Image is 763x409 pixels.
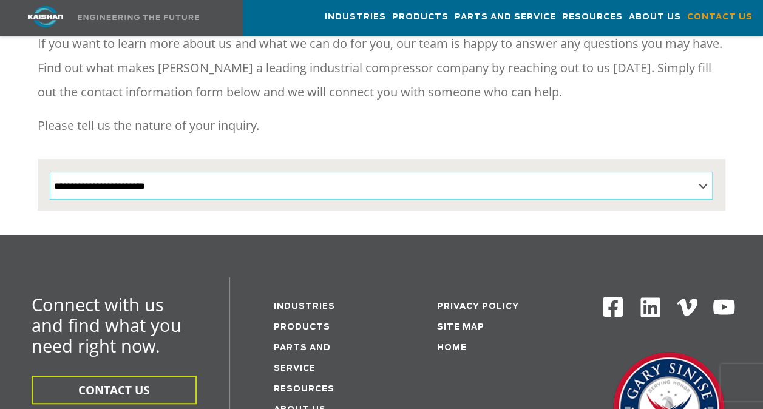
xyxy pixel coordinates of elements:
span: Products [392,10,449,24]
img: Engineering the future [78,15,199,20]
span: Connect with us and find what you need right now. [32,292,181,357]
img: Linkedin [639,296,662,319]
a: Products [274,323,330,331]
a: Privacy Policy [437,303,519,311]
img: Facebook [602,296,624,318]
a: Resources [562,1,623,33]
a: Site Map [437,323,484,331]
button: CONTACT US [32,376,197,404]
span: Parts and Service [455,10,556,24]
a: About Us [629,1,681,33]
span: Contact Us [687,10,753,24]
a: Products [392,1,449,33]
a: Industries [274,303,335,311]
img: Youtube [712,296,736,319]
a: Industries [325,1,386,33]
p: Please tell us the nature of your inquiry. [38,113,725,138]
span: Resources [562,10,623,24]
span: Industries [325,10,386,24]
a: Parts and Service [455,1,556,33]
img: Vimeo [677,299,697,316]
a: Contact Us [687,1,753,33]
a: Home [437,344,467,352]
p: If you want to learn more about us and what we can do for you, our team is happy to answer any qu... [38,32,725,104]
span: About Us [629,10,681,24]
a: Resources [274,385,334,393]
a: Parts and service [274,344,331,373]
